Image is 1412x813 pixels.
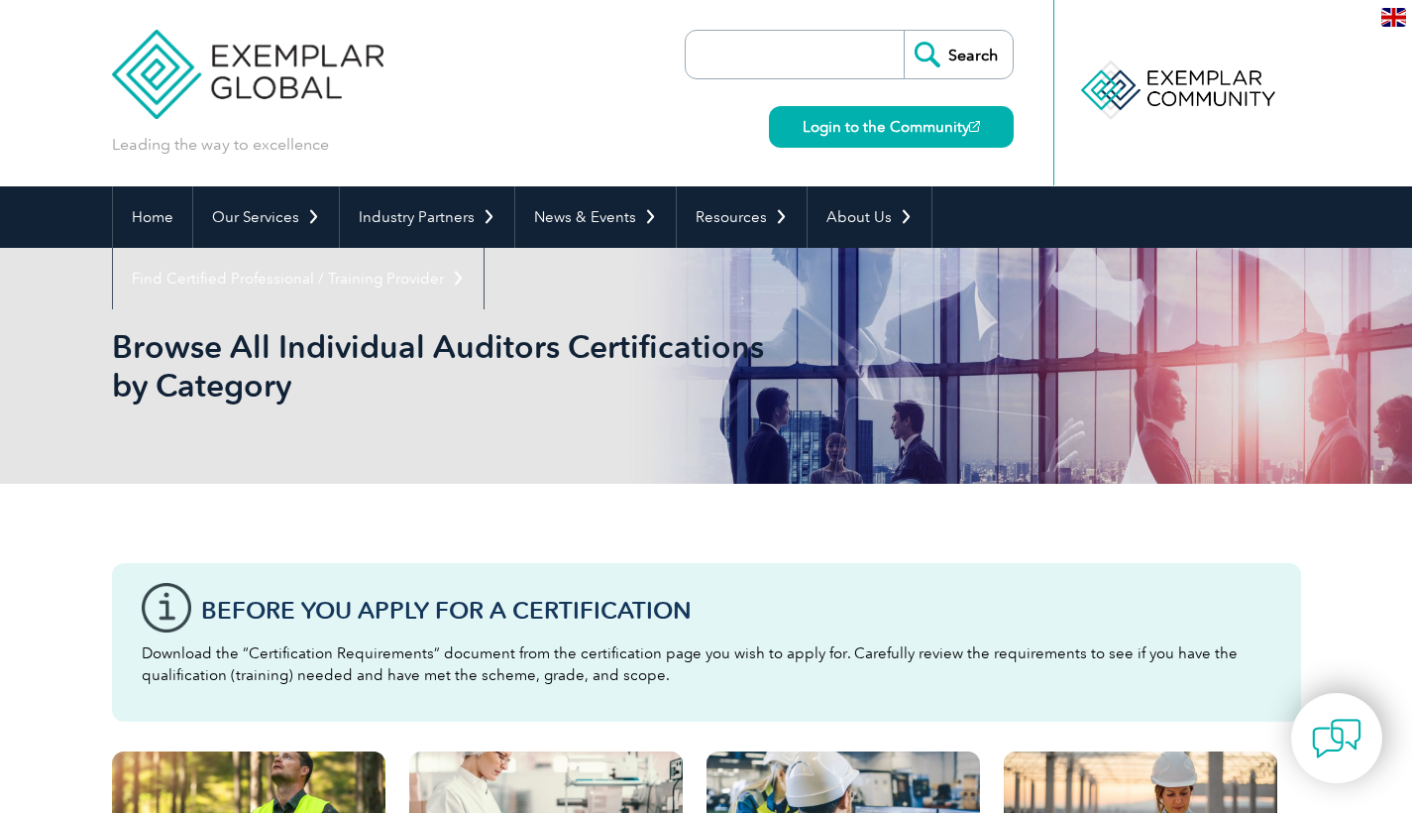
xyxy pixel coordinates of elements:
a: Industry Partners [340,186,514,248]
a: Login to the Community [769,106,1014,148]
img: en [1381,8,1406,27]
img: contact-chat.png [1312,714,1361,763]
a: About Us [808,186,931,248]
p: Download the “Certification Requirements” document from the certification page you wish to apply ... [142,642,1271,686]
img: open_square.png [969,121,980,132]
h3: Before You Apply For a Certification [201,598,1271,623]
input: Search [904,31,1013,78]
p: Leading the way to excellence [112,134,329,156]
a: Find Certified Professional / Training Provider [113,248,484,309]
a: News & Events [515,186,676,248]
a: Our Services [193,186,339,248]
a: Home [113,186,192,248]
a: Resources [677,186,807,248]
h1: Browse All Individual Auditors Certifications by Category [112,327,873,405]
